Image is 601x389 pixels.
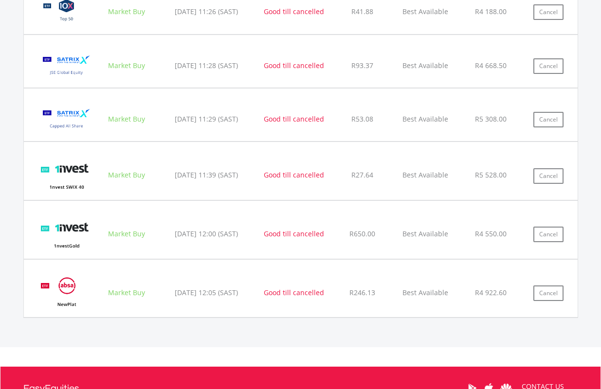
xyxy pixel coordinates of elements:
img: EQU.ZA.STXCAP.png [36,101,97,139]
img: EQU.ZA.ETFSWX.png [36,154,97,197]
div: Good till cancelled [258,288,330,298]
div: Good till cancelled [258,7,330,17]
div: [DATE] 12:00 (SAST) [156,229,256,239]
div: Market Buy [99,61,155,71]
button: Cancel [533,285,564,301]
span: R53.08 [351,114,373,124]
div: [DATE] 11:39 (SAST) [156,170,256,180]
div: Good till cancelled [258,61,330,71]
p: Best Available [395,114,455,124]
div: [DATE] 12:05 (SAST) [156,288,256,298]
div: [DATE] 11:28 (SAST) [156,61,256,71]
button: Cancel [533,227,564,242]
span: R4 550.00 [475,229,507,238]
span: R4 668.50 [475,61,507,70]
div: Market Buy [99,114,155,124]
p: Best Available [395,170,455,180]
span: R246.13 [349,288,375,297]
p: Best Available [395,229,455,239]
p: Best Available [395,61,455,71]
button: Cancel [533,168,564,184]
button: Cancel [533,58,564,74]
img: EQU.ZA.ETFGLD.png [36,213,97,256]
div: [DATE] 11:29 (SAST) [156,114,256,124]
div: Good till cancelled [258,114,330,124]
span: R4 922.60 [475,288,507,297]
div: Good till cancelled [258,170,330,180]
p: Best Available [395,288,455,298]
div: [DATE] 11:26 (SAST) [156,7,256,17]
div: Market Buy [99,170,155,180]
div: Good till cancelled [258,229,330,239]
button: Cancel [533,112,564,127]
p: Best Available [395,7,455,17]
img: EQU.ZA.NGPLT.png [36,272,97,315]
div: Market Buy [99,7,155,17]
div: Market Buy [99,229,155,239]
span: R27.64 [351,170,373,179]
div: Market Buy [99,288,155,298]
span: R5 308.00 [475,114,507,124]
span: R41.88 [351,7,373,16]
span: R4 188.00 [475,7,507,16]
span: R650.00 [349,229,375,238]
button: Cancel [533,4,564,20]
span: R93.37 [351,61,373,70]
span: R5 528.00 [475,170,507,179]
img: EQU.ZA.STXJGE.png [36,47,97,85]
